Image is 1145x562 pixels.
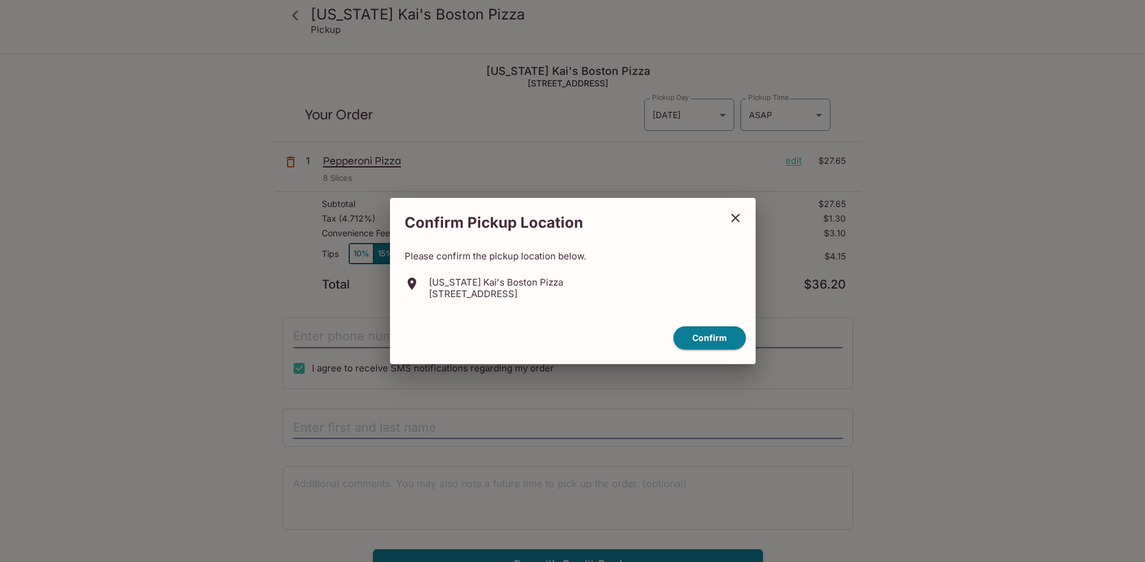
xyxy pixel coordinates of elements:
[429,276,563,288] p: [US_STATE] Kai's Boston Pizza
[673,326,746,350] button: confirm
[720,203,751,233] button: close
[405,250,741,262] p: Please confirm the pickup location below.
[429,288,563,300] p: [STREET_ADDRESS]
[390,208,720,238] h2: Confirm Pickup Location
